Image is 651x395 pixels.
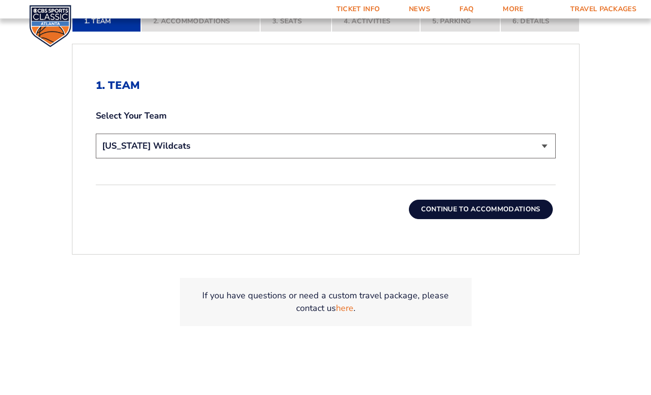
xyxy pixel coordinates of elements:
[96,79,556,92] h2: 1. Team
[192,290,460,314] p: If you have questions or need a custom travel package, please contact us .
[409,200,553,219] button: Continue To Accommodations
[336,302,353,314] a: here
[29,5,71,47] img: CBS Sports Classic
[96,110,556,122] label: Select Your Team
